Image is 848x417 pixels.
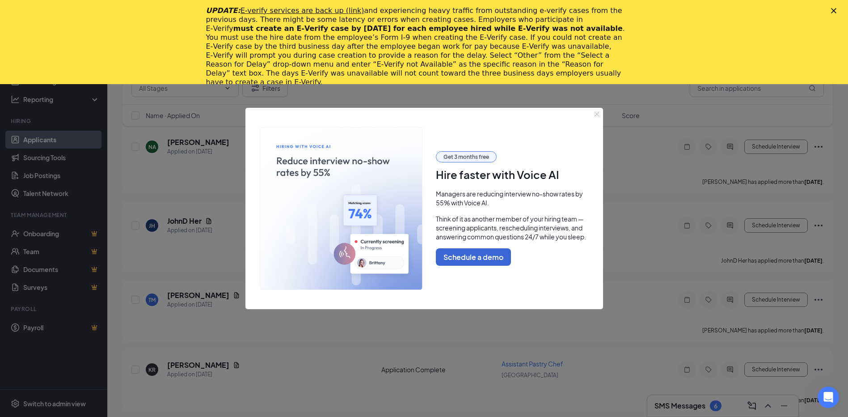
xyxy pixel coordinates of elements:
div: and experiencing heavy traffic from outstanding e-verify cases from the previous days. There migh... [206,6,628,87]
div: Close [831,8,840,13]
b: must create an E‑Verify case by [DATE] for each employee hired while E‑Verify was not available [233,24,623,33]
i: UPDATE: [206,6,364,15]
a: E-verify services are back up (link) [240,6,364,15]
iframe: Intercom live chat [818,387,839,408]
